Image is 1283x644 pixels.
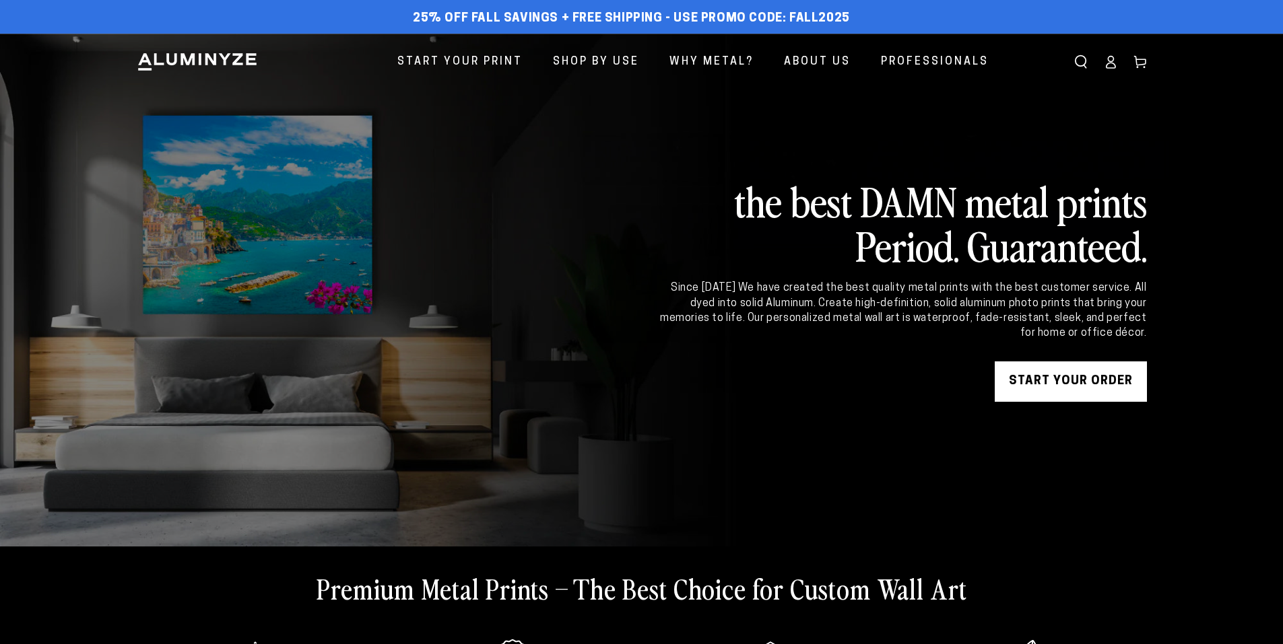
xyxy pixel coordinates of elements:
span: About Us [784,52,851,72]
div: Since [DATE] We have created the best quality metal prints with the best customer service. All dy... [658,281,1147,341]
span: 25% off FALL Savings + Free Shipping - Use Promo Code: FALL2025 [413,11,850,26]
a: Shop By Use [543,44,649,80]
span: Start Your Print [397,52,523,72]
a: About Us [774,44,861,80]
span: Why Metal? [669,52,754,72]
a: Start Your Print [387,44,533,80]
span: Professionals [881,52,989,72]
a: START YOUR Order [995,361,1147,402]
a: Professionals [871,44,999,80]
span: Shop By Use [553,52,639,72]
img: Aluminyze [137,52,258,72]
h2: Premium Metal Prints – The Best Choice for Custom Wall Art [317,571,967,606]
a: Why Metal? [659,44,764,80]
summary: Search our site [1066,47,1096,77]
h2: the best DAMN metal prints Period. Guaranteed. [658,178,1147,267]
